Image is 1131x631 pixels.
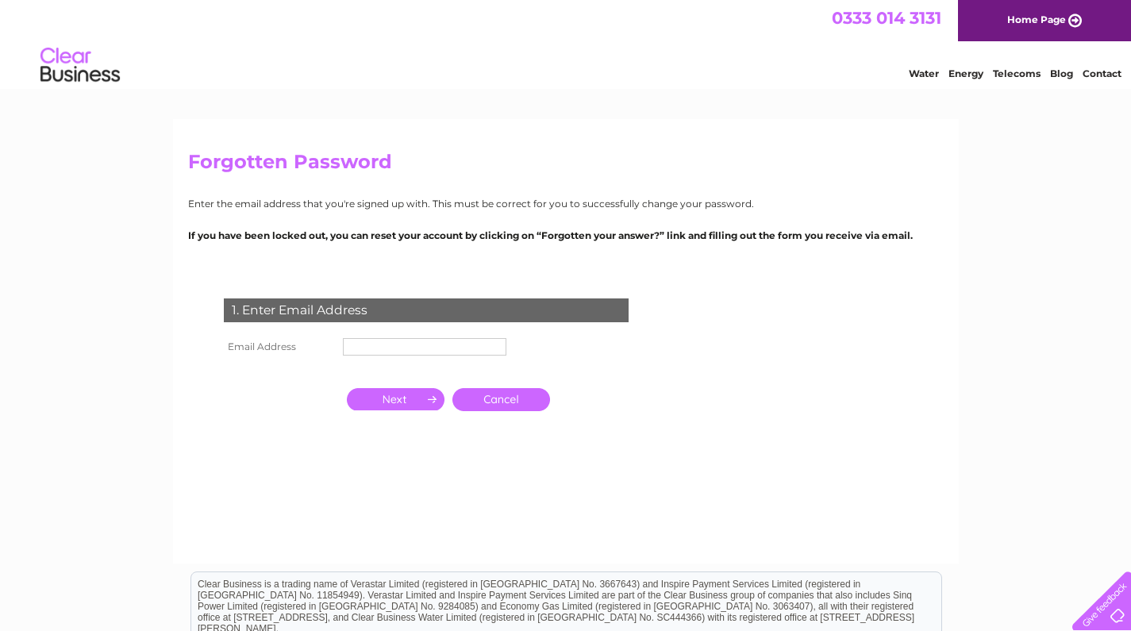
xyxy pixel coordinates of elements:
[188,228,944,243] p: If you have been locked out, you can reset your account by clicking on “Forgotten your answer?” l...
[832,8,941,28] a: 0333 014 3131
[224,298,629,322] div: 1. Enter Email Address
[1083,67,1121,79] a: Contact
[909,67,939,79] a: Water
[188,151,944,181] h2: Forgotten Password
[1050,67,1073,79] a: Blog
[40,41,121,90] img: logo.png
[191,9,941,77] div: Clear Business is a trading name of Verastar Limited (registered in [GEOGRAPHIC_DATA] No. 3667643...
[948,67,983,79] a: Energy
[188,196,944,211] p: Enter the email address that you're signed up with. This must be correct for you to successfully ...
[220,334,339,360] th: Email Address
[993,67,1041,79] a: Telecoms
[452,388,550,411] a: Cancel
